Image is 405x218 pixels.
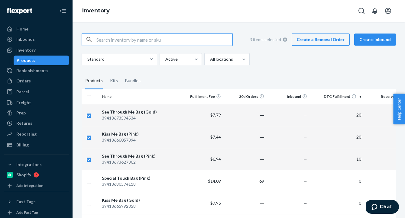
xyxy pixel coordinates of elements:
td: ― [223,104,267,126]
span: — [303,112,307,117]
input: Search inventory by name or sku [96,34,232,46]
a: Inbounds [4,34,69,44]
span: — [303,200,307,206]
td: ― [223,148,267,170]
span: $7.44 [210,134,221,139]
ol: breadcrumbs [77,2,115,20]
a: Create a Removal Order [292,34,350,46]
a: Prep [4,108,69,118]
span: $6.94 [210,156,221,162]
td: ― [223,192,267,214]
div: Freight [16,100,31,106]
div: 39418680574118 [102,181,178,187]
td: 69 [223,170,267,192]
img: Flexport logo [7,8,32,14]
span: $7.79 [210,112,221,117]
a: Freight [4,98,69,107]
th: Name [99,89,180,104]
td: ― [223,126,267,148]
td: 20 [309,104,363,126]
div: Add Fast Tag [16,210,38,215]
div: Home [16,26,28,32]
a: Home [4,24,69,34]
td: 0 [309,170,363,192]
a: Shopify [4,170,69,180]
a: Inventory [82,7,110,14]
div: Replenishments [16,68,48,74]
button: Close Navigation [57,5,69,17]
a: Add Integration [4,182,69,189]
div: 39418673594534 [102,115,178,121]
th: Inbound [267,89,310,104]
div: 39418666057894 [102,137,178,143]
button: Open Search Box [355,5,368,17]
div: Prep [16,110,26,116]
button: Open account menu [382,5,394,17]
div: Kits [110,72,118,89]
a: Products [14,56,69,65]
div: Inbounds [16,36,35,42]
a: Add Fast Tag [4,209,69,216]
div: Billing [16,142,29,148]
iframe: Opens a widget where you can chat to one of our agents [366,200,399,215]
a: Inventory [4,45,69,55]
input: All locations [209,56,210,62]
button: Fast Tags [4,197,69,207]
button: Open notifications [369,5,381,17]
div: Kiss Me Bag (Pink) [102,131,178,137]
a: Reporting [4,129,69,139]
div: Kiss Me Bag (Gold) [102,197,178,203]
th: Fulfillment Fee [180,89,224,104]
button: Help Center [393,94,405,124]
div: Shopify [16,172,31,178]
span: $7.95 [210,200,221,206]
button: Integrations [4,160,69,169]
td: 10 [309,148,363,170]
span: — [303,134,307,139]
div: Integrations [16,162,42,168]
span: — [303,178,307,184]
th: 30d Orders [223,89,267,104]
div: 39418673627302 [102,159,178,165]
div: See Through Me Bag (Gold) [102,109,178,115]
button: Create inbound [354,34,396,46]
div: Returns [16,120,32,126]
div: Fast Tags [16,199,36,205]
div: Reporting [16,131,37,137]
div: 3 items selected [250,34,287,46]
span: — [303,156,307,162]
div: Bundles [125,72,141,89]
div: Products [85,72,103,89]
a: Returns [4,118,69,128]
div: 39418665992358 [102,203,178,209]
th: DTC Fulfillment [309,89,363,104]
a: Billing [4,140,69,150]
div: Special Touch Bag (Pink) [102,175,178,181]
div: Orders [16,78,31,84]
td: 0 [309,192,363,214]
div: Parcel [16,89,29,95]
div: Inventory [16,47,36,53]
a: Replenishments [4,66,69,75]
div: Products [17,57,35,63]
td: 20 [309,126,363,148]
a: Orders [4,76,69,86]
div: See Through Me Bag (Pink) [102,153,178,159]
a: Parcel [4,87,69,97]
div: Add Integration [16,183,43,188]
span: $14.09 [208,178,221,184]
